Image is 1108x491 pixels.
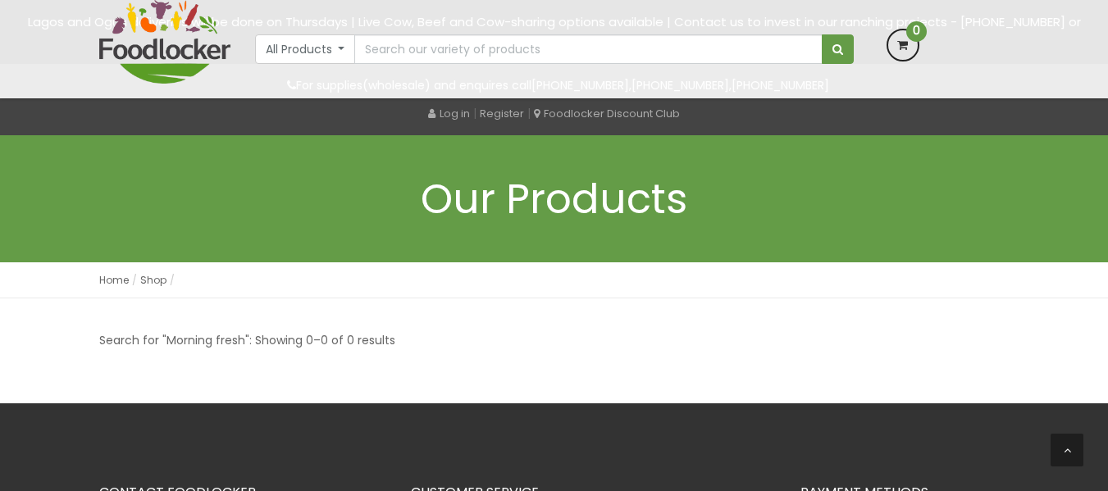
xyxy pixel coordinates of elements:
a: Register [480,106,524,121]
iframe: chat widget [1006,389,1108,466]
a: Log in [428,106,470,121]
span: | [527,105,531,121]
a: Home [99,273,129,287]
p: Search for "Morning fresh": Showing 0–0 of 0 results [99,331,395,350]
span: | [473,105,476,121]
button: All Products [255,34,356,64]
a: Shop [140,273,166,287]
h1: Our Products [99,176,1010,221]
input: Search our variety of products [354,34,822,64]
span: 0 [906,21,927,42]
a: Foodlocker Discount Club [534,106,680,121]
